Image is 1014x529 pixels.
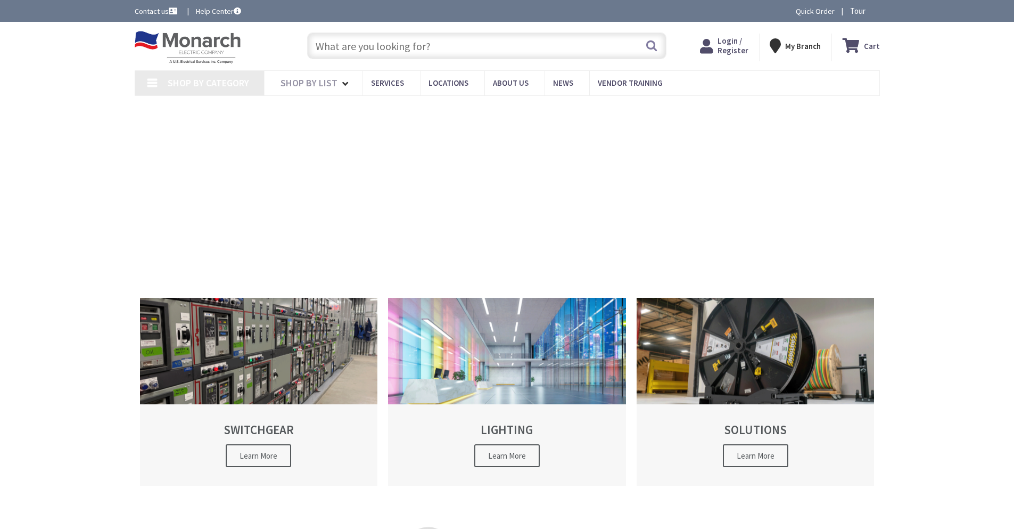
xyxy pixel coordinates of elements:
[474,444,540,467] span: Learn More
[864,36,880,55] strong: Cart
[407,423,607,436] h2: LIGHTING
[226,444,291,467] span: Learn More
[168,77,249,89] span: Shop By Category
[388,298,626,486] a: LIGHTING Learn More
[371,78,404,88] span: Services
[135,6,179,17] a: Contact us
[428,78,468,88] span: Locations
[655,423,856,436] h2: SOLUTIONS
[307,32,666,59] input: What are you looking for?
[196,6,241,17] a: Help Center
[850,6,877,16] span: Tour
[493,78,529,88] span: About Us
[637,298,875,486] a: SOLUTIONS Learn More
[553,78,573,88] span: News
[135,31,241,64] img: Monarch Electric Company
[281,77,337,89] span: Shop By List
[843,36,880,55] a: Cart
[598,78,663,88] span: Vendor Training
[796,6,835,17] a: Quick Order
[770,36,821,55] div: My Branch
[700,36,748,55] a: Login / Register
[159,423,359,436] h2: SWITCHGEAR
[718,36,748,55] span: Login / Register
[785,41,821,51] strong: My Branch
[723,444,788,467] span: Learn More
[140,298,378,486] a: SWITCHGEAR Learn More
